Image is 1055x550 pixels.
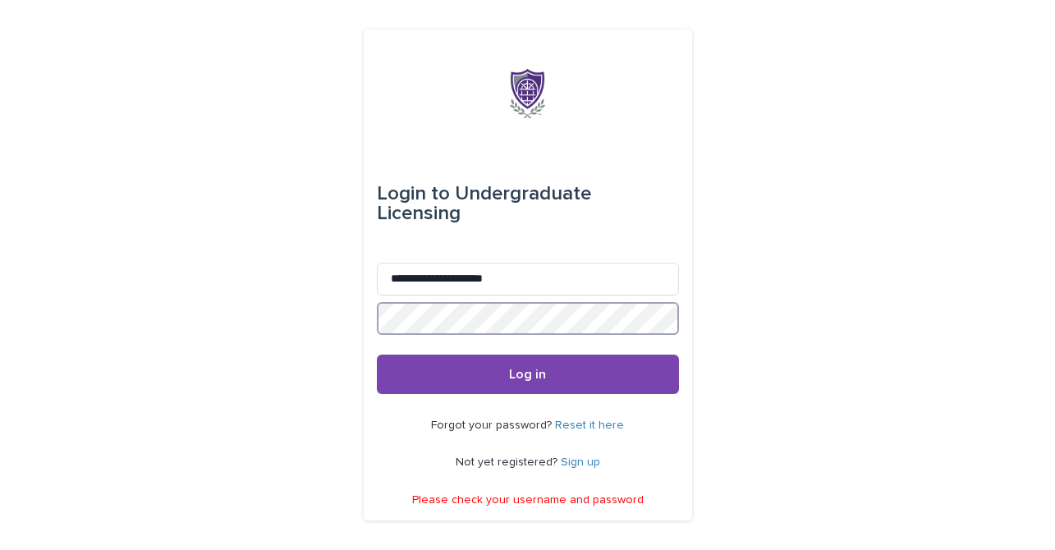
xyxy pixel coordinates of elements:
[431,419,555,431] span: Forgot your password?
[509,368,546,381] span: Log in
[377,355,679,394] button: Log in
[555,419,624,431] a: Reset it here
[456,456,561,468] span: Not yet registered?
[412,493,644,507] p: Please check your username and password
[510,69,546,118] img: x6gApCqSSRW4kcS938hP
[377,171,679,236] div: Undergraduate Licensing
[561,456,600,468] a: Sign up
[377,184,450,204] span: Login to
